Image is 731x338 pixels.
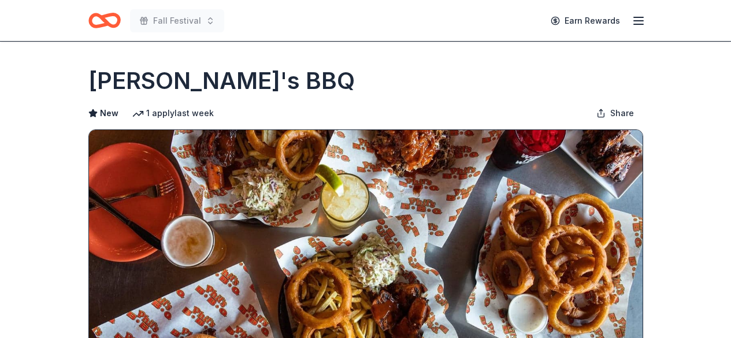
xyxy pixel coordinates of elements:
[544,10,627,31] a: Earn Rewards
[130,9,224,32] button: Fall Festival
[100,106,118,120] span: New
[610,106,634,120] span: Share
[88,65,355,97] h1: [PERSON_NAME]'s BBQ
[587,102,643,125] button: Share
[88,7,121,34] a: Home
[132,106,214,120] div: 1 apply last week
[153,14,201,28] span: Fall Festival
